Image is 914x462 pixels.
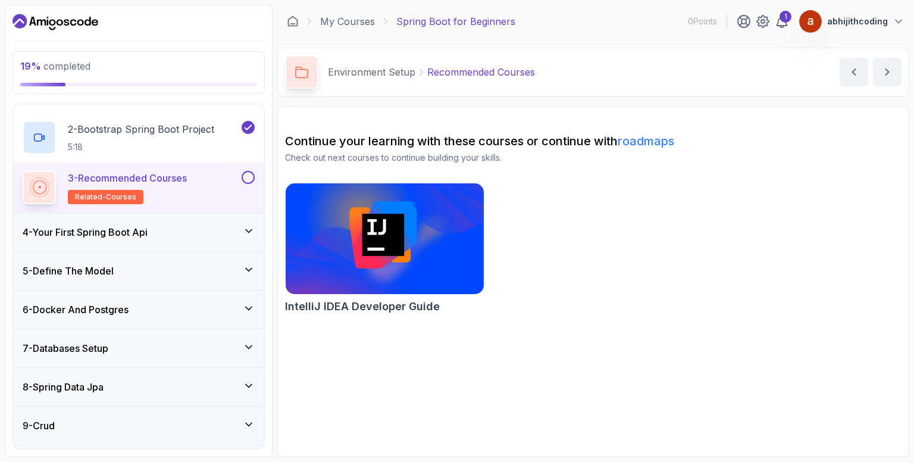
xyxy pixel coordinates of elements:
[75,192,136,202] span: related-courses
[287,15,299,27] a: Dashboard
[13,368,264,406] button: 8-Spring Data Jpa
[618,134,674,148] a: roadmaps
[285,298,440,315] h2: IntelliJ IDEA Developer Guide
[23,264,114,278] h3: 5 - Define The Model
[286,183,484,294] img: IntelliJ IDEA Developer Guide card
[23,171,255,204] button: 3-Recommended Coursesrelated-courses
[285,183,484,315] a: IntelliJ IDEA Developer Guide cardIntelliJ IDEA Developer Guide
[873,58,902,86] button: next content
[12,13,98,32] a: Dashboard
[285,133,902,149] h2: Continue your learning with these courses or continue with
[68,122,214,136] p: 2 - Bootstrap Spring Boot Project
[13,291,264,329] button: 6-Docker And Postgres
[799,10,904,33] button: user profile imageabhijithcoding
[20,60,90,72] span: completed
[799,10,822,33] img: user profile image
[68,171,187,185] p: 3 - Recommended Courses
[688,15,717,27] p: 0 Points
[20,60,41,72] span: 19 %
[285,152,902,164] p: Check out next courses to continue building your skills.
[13,329,264,367] button: 7-Databases Setup
[396,14,515,29] p: Spring Boot for Beginners
[427,65,535,79] p: Recommended Courses
[23,341,108,355] h3: 7 - Databases Setup
[840,58,868,86] button: previous content
[23,302,129,317] h3: 6 - Docker And Postgres
[23,380,104,394] h3: 8 - Spring Data Jpa
[23,121,255,154] button: 2-Bootstrap Spring Boot Project5:18
[827,15,888,27] p: abhijithcoding
[320,14,375,29] a: My Courses
[13,407,264,445] button: 9-Crud
[68,141,214,153] p: 5:18
[13,213,264,251] button: 4-Your First Spring Boot Api
[23,225,148,239] h3: 4 - Your First Spring Boot Api
[23,419,55,433] h3: 9 - Crud
[13,252,264,290] button: 5-Define The Model
[775,14,789,29] a: 1
[780,11,791,23] div: 1
[328,65,415,79] p: Environment Setup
